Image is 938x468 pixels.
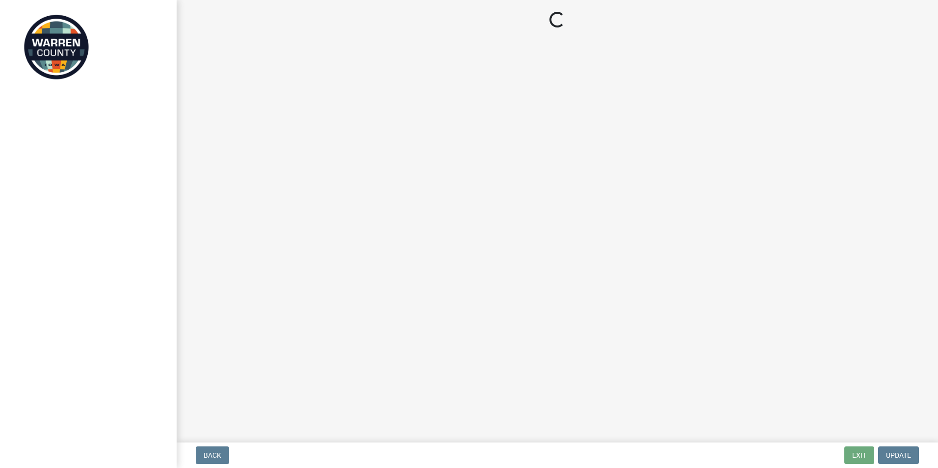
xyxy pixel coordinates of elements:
button: Back [196,446,229,464]
span: Back [204,451,221,459]
button: Exit [844,446,874,464]
span: Update [886,451,911,459]
img: Warren County, Iowa [20,10,93,84]
button: Update [878,446,919,464]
